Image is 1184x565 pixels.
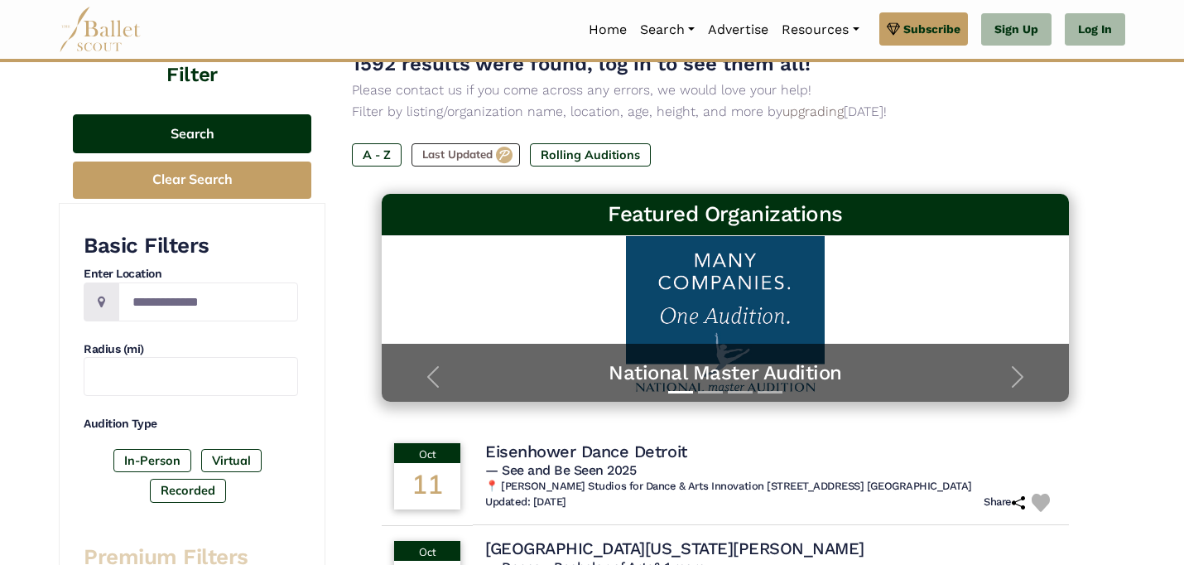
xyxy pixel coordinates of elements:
p: Filter by listing/organization name, location, age, height, and more by [DATE]! [352,101,1099,123]
div: 11 [394,463,460,509]
button: Clear Search [73,162,311,199]
h6: 📍 [PERSON_NAME] Studios for Dance & Arts Innovation [STREET_ADDRESS] [GEOGRAPHIC_DATA] [485,480,1056,494]
label: Rolling Auditions [530,143,651,167]
h4: Radius (mi) [84,341,298,358]
button: Search [73,114,311,153]
div: Oct [394,541,460,561]
h3: Featured Organizations [395,200,1056,229]
a: Resources [775,12,865,47]
button: Slide 1 [668,383,693,402]
h6: Updated: [DATE] [485,495,566,509]
label: A - Z [352,143,402,167]
span: — See and Be Seen 2025 [485,462,636,478]
a: Log In [1065,13,1125,46]
button: Slide 2 [698,383,723,402]
button: Slide 3 [728,383,753,402]
div: Oct [394,443,460,463]
a: Subscribe [879,12,968,46]
a: Advertise [701,12,775,47]
h6: Share [984,495,1025,509]
a: Home [582,12,633,47]
h4: [GEOGRAPHIC_DATA][US_STATE][PERSON_NAME] [485,538,864,559]
p: Please contact us if you come across any errors, we would love your help! [352,80,1099,101]
h3: Basic Filters [84,232,298,260]
a: Sign Up [981,13,1052,46]
label: Virtual [201,449,262,472]
a: upgrading [782,104,844,119]
span: Subscribe [903,20,960,38]
label: Recorded [150,479,226,502]
span: 1592 results were found, log in to see them all! [352,52,811,75]
img: gem.svg [887,20,900,38]
h4: Enter Location [84,266,298,282]
h4: Eisenhower Dance Detroit [485,441,686,462]
input: Location [118,282,298,321]
a: Search [633,12,701,47]
button: Slide 4 [758,383,782,402]
label: In-Person [113,449,191,472]
h4: Audition Type [84,416,298,432]
a: National Master Audition [398,360,1052,386]
label: Last Updated [412,143,520,167]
